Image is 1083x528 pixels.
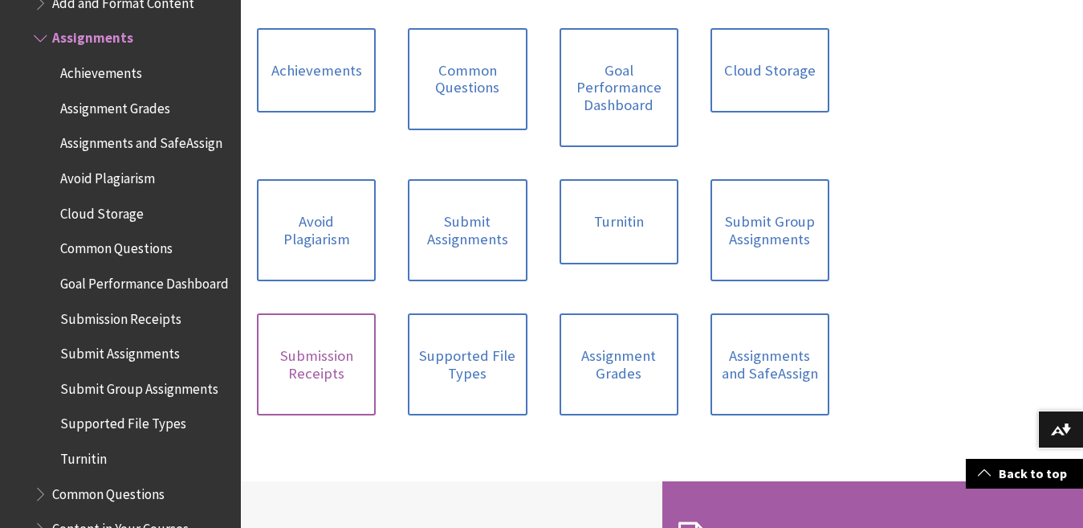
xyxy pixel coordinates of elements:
a: Turnitin [560,179,678,264]
span: Assignments [52,25,133,47]
a: Submission Receipts [257,313,376,415]
a: Goal Performance Dashboard [560,28,678,148]
a: Cloud Storage [710,28,829,113]
span: Cloud Storage [60,200,144,222]
span: Submit Assignments [60,340,180,362]
span: Goal Performance Dashboard [60,270,229,292]
a: Assignments and SafeAssign [710,313,829,415]
a: Assignment Grades [560,313,678,415]
a: Achievements [257,28,376,113]
a: Submit Group Assignments [710,179,829,281]
a: Submit Assignments [408,179,527,281]
span: Submit Group Assignments [60,375,218,397]
a: Avoid Plagiarism [257,179,376,281]
a: Back to top [966,459,1083,489]
span: Assignments and SafeAssign [60,130,222,152]
span: Supported File Types [60,411,186,432]
a: Supported File Types [408,313,527,415]
span: Common Questions [52,481,165,502]
span: Achievements [60,59,142,81]
span: Common Questions [60,235,173,256]
a: Common Questions [408,28,527,130]
span: Submission Receipts [60,305,181,327]
span: Assignment Grades [60,95,170,117]
span: Avoid Plagiarism [60,165,155,186]
span: Turnitin [60,445,107,467]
